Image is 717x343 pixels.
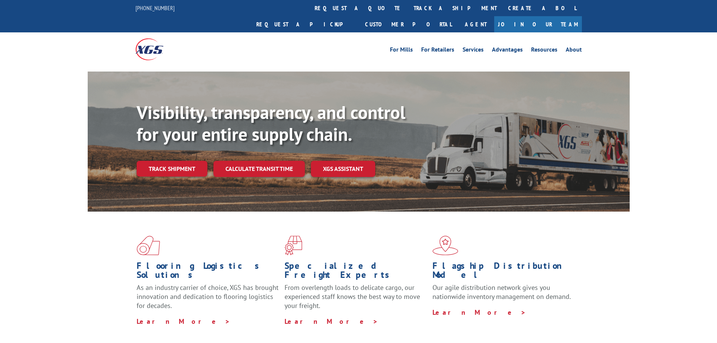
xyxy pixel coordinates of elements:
h1: Specialized Freight Experts [285,261,427,283]
span: As an industry carrier of choice, XGS has brought innovation and dedication to flooring logistics... [137,283,279,310]
b: Visibility, transparency, and control for your entire supply chain. [137,101,405,146]
a: Learn More > [285,317,378,326]
a: For Mills [390,47,413,55]
a: About [566,47,582,55]
span: Our agile distribution network gives you nationwide inventory management on demand. [432,283,571,301]
a: For Retailers [421,47,454,55]
a: [PHONE_NUMBER] [135,4,175,12]
a: Resources [531,47,557,55]
a: Track shipment [137,161,207,177]
a: Customer Portal [359,16,457,32]
a: Services [463,47,484,55]
img: xgs-icon-flagship-distribution-model-red [432,236,458,255]
a: Learn More > [432,308,526,317]
a: Calculate transit time [213,161,305,177]
a: XGS ASSISTANT [311,161,375,177]
a: Advantages [492,47,523,55]
h1: Flooring Logistics Solutions [137,261,279,283]
a: Agent [457,16,494,32]
h1: Flagship Distribution Model [432,261,575,283]
a: Request a pickup [251,16,359,32]
img: xgs-icon-focused-on-flooring-red [285,236,302,255]
p: From overlength loads to delicate cargo, our experienced staff knows the best way to move your fr... [285,283,427,317]
a: Learn More > [137,317,230,326]
a: Join Our Team [494,16,582,32]
img: xgs-icon-total-supply-chain-intelligence-red [137,236,160,255]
